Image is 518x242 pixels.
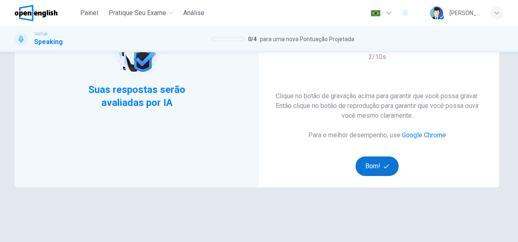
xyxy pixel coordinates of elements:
[402,131,446,139] a: Google Chrome
[105,6,177,20] button: Pratique seu exame
[268,91,486,121] h6: Clique no botão de gravação acima para garantir que você possa gravar. Então clique no botão de r...
[260,34,354,44] span: para uma nova Pontuação Projetada
[308,130,446,140] h6: Para o melhor desempenho, use
[109,8,166,18] span: Pratique seu exame
[430,7,443,20] img: Profile picture
[450,8,481,18] div: [PERSON_NAME]
[15,5,76,21] a: OpenEnglish logo
[80,8,98,18] span: Painel
[34,31,47,37] span: TOEFL®
[15,5,57,21] img: OpenEnglish logo
[371,10,381,16] img: pt
[180,6,208,20] button: Análise
[369,52,386,62] h6: 2/10s
[76,6,102,20] button: Painel
[248,34,257,44] span: 0 / 4
[356,156,399,176] button: Bom!
[34,37,63,47] h1: Speaking
[88,83,187,109] span: Suas respostas serão avaliadas por IA
[183,8,204,18] span: Análise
